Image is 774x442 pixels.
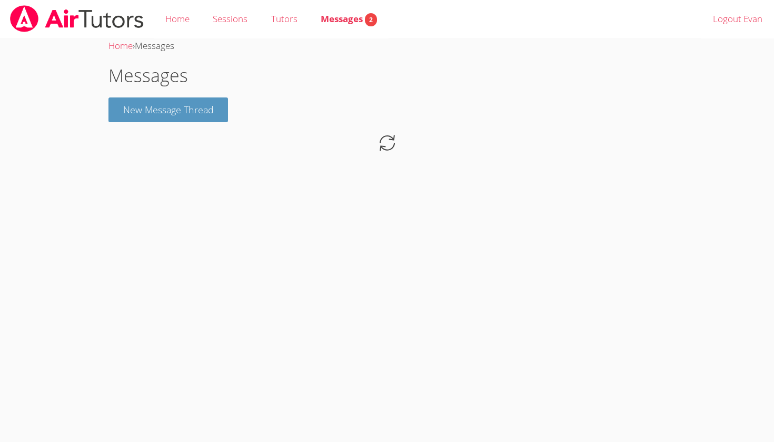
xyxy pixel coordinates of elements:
[108,97,229,122] button: New Message Thread
[108,40,133,52] a: Home
[321,13,377,25] span: Messages
[135,40,174,52] span: Messages
[365,13,377,26] span: 2
[108,62,666,89] h1: Messages
[108,38,666,54] div: ›
[9,5,145,32] img: airtutors_banner-c4298cdbf04f3fff15de1276eac7730deb9818008684d7c2e4769d2f7ddbe033.png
